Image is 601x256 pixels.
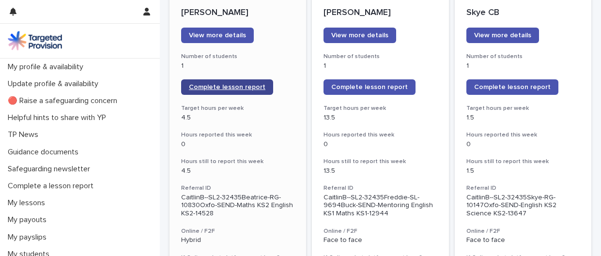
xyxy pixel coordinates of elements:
[4,113,114,122] p: Helpful hints to share with YP
[324,184,437,192] h3: Referral ID
[181,236,294,244] p: Hybrid
[466,184,580,192] h3: Referral ID
[324,158,437,166] h3: Hours still to report this week
[324,79,416,95] a: Complete lesson report
[331,32,388,39] span: View more details
[466,114,580,122] p: 1.5
[181,140,294,149] p: 0
[181,227,294,235] h3: Online / F2F
[4,79,106,89] p: Update profile & availability
[181,184,294,192] h3: Referral ID
[181,158,294,166] h3: Hours still to report this week
[466,79,558,95] a: Complete lesson report
[324,167,437,175] p: 13.5
[181,194,294,218] p: CaitlinB--SL2-32435Beatrice-RG-10830Oxfo-SEND-Maths KS2 English KS2-14528
[4,96,125,105] p: 🔴 Raise a safeguarding concern
[181,105,294,112] h3: Target hours per week
[181,28,254,43] a: View more details
[189,84,265,90] span: Complete lesson report
[466,140,580,149] p: 0
[466,8,580,18] p: Skye CB
[466,28,539,43] a: View more details
[466,167,580,175] p: 1.5
[4,181,101,191] p: Complete a lesson report
[324,28,396,43] a: View more details
[466,158,580,166] h3: Hours still to report this week
[4,165,98,174] p: Safeguarding newsletter
[181,131,294,139] h3: Hours reported this week
[466,105,580,112] h3: Target hours per week
[324,53,437,60] h3: Number of students
[4,215,54,225] p: My payouts
[324,227,437,235] h3: Online / F2F
[331,84,408,90] span: Complete lesson report
[466,194,580,218] p: CaitlinB--SL2-32435Skye-RG-10147Oxfo-SEND-English KS2 Science KS2-13647
[474,32,531,39] span: View more details
[324,236,437,244] p: Face to face
[4,233,54,242] p: My payslips
[324,194,437,218] p: CaitlinB--SL2-32435Freddie-SL-9694Buck-SEND-Mentoring English KS1 Maths KS1-12944
[181,114,294,122] p: 4.5
[324,105,437,112] h3: Target hours per week
[181,79,273,95] a: Complete lesson report
[324,62,437,70] p: 1
[181,8,294,18] p: [PERSON_NAME]
[466,131,580,139] h3: Hours reported this week
[4,198,53,208] p: My lessons
[466,62,580,70] p: 1
[4,62,91,72] p: My profile & availability
[189,32,246,39] span: View more details
[8,31,62,50] img: M5nRWzHhSzIhMunXDL62
[466,53,580,60] h3: Number of students
[474,84,551,90] span: Complete lesson report
[324,114,437,122] p: 13.5
[324,8,437,18] p: [PERSON_NAME]
[4,130,46,139] p: TP News
[466,227,580,235] h3: Online / F2F
[4,148,86,157] p: Guidance documents
[181,53,294,60] h3: Number of students
[181,62,294,70] p: 1
[466,236,580,244] p: Face to face
[324,140,437,149] p: 0
[181,167,294,175] p: 4.5
[324,131,437,139] h3: Hours reported this week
